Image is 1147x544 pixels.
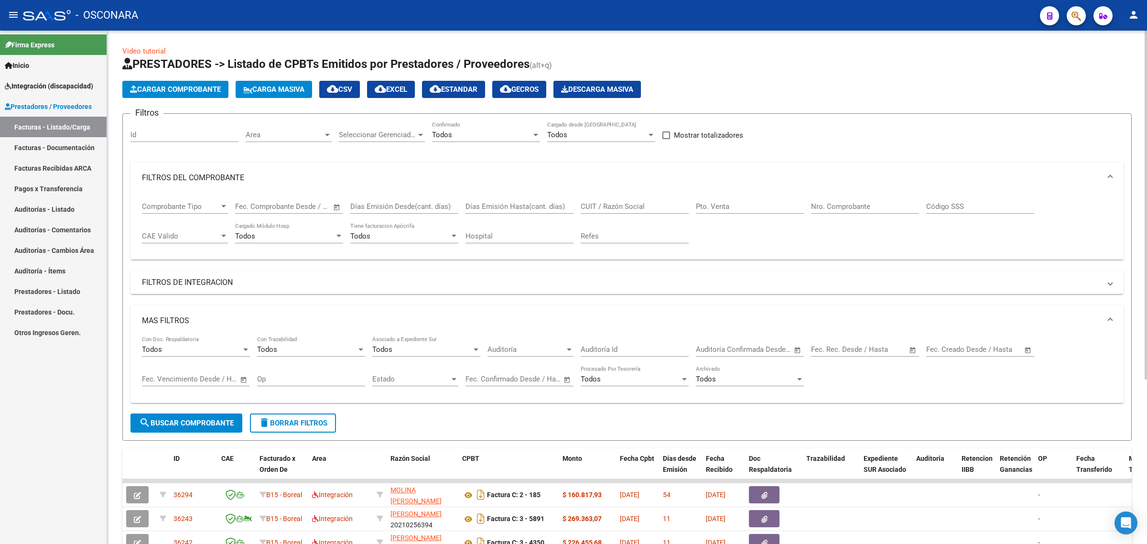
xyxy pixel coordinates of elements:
[5,81,93,91] span: Integración (discapacidad)
[142,173,1101,183] mat-panel-title: FILTROS DEL COMPROBANTE
[858,345,905,354] input: Fecha fin
[217,448,256,490] datatable-header-cell: CAE
[142,316,1101,326] mat-panel-title: MAS FILTROS
[235,232,255,240] span: Todos
[390,485,454,505] div: 27276121826
[792,345,803,356] button: Open calendar
[332,202,343,213] button: Open calendar
[257,345,277,354] span: Todos
[749,455,792,473] span: Doc Respaldatoria
[130,271,1124,294] mat-expansion-panel-header: FILTROS DE INTEGRACION
[430,83,441,95] mat-icon: cloud_download
[327,85,352,94] span: CSV
[620,491,639,499] span: [DATE]
[5,60,29,71] span: Inicio
[142,277,1101,288] mat-panel-title: FILTROS DE INTEGRACION
[1034,448,1072,490] datatable-header-cell: OP
[553,81,641,98] button: Descarga Masiva
[475,487,487,502] i: Descargar documento
[312,455,326,462] span: Area
[372,345,392,354] span: Todos
[259,419,327,427] span: Borrar Filtros
[350,232,370,240] span: Todos
[1038,455,1047,462] span: OP
[387,448,458,490] datatable-header-cell: Razón Social
[236,81,312,98] button: Carga Masiva
[962,455,993,473] span: Retencion IIBB
[170,448,217,490] datatable-header-cell: ID
[1072,448,1125,490] datatable-header-cell: Fecha Transferido
[390,534,442,542] span: [PERSON_NAME]
[189,375,236,383] input: Fecha fin
[864,455,906,473] span: Expediente SUR Asociado
[122,57,530,71] span: PRESTADORES -> Listado de CPBTs Emitidos por Prestadores / Proveedores
[5,101,92,112] span: Prestadores / Proveedores
[500,83,511,95] mat-icon: cloud_download
[130,336,1124,403] div: MAS FILTROS
[260,455,295,473] span: Facturado x Orden De
[706,455,733,473] span: Fecha Recibido
[259,417,270,428] mat-icon: delete
[139,419,234,427] span: Buscar Comprobante
[674,130,743,141] span: Mostrar totalizadores
[696,345,735,354] input: Fecha inicio
[563,491,602,499] strong: $ 160.817,93
[547,131,567,139] span: Todos
[390,510,442,518] span: [PERSON_NAME]
[912,448,958,490] datatable-header-cell: Auditoria
[581,375,601,383] span: Todos
[308,448,373,490] datatable-header-cell: Area
[530,61,552,70] span: (alt+q)
[76,5,138,26] span: - OSCONARA
[122,47,166,55] a: Video tutorial
[243,85,304,94] span: Carga Masiva
[130,305,1124,336] mat-expansion-panel-header: MAS FILTROS
[926,345,965,354] input: Fecha inicio
[663,491,671,499] span: 54
[1115,511,1137,534] div: Open Intercom Messenger
[142,375,181,383] input: Fecha inicio
[743,345,790,354] input: Fecha fin
[173,455,180,462] span: ID
[458,448,559,490] datatable-header-cell: CPBT
[319,81,360,98] button: CSV
[246,131,323,139] span: Area
[706,491,725,499] span: [DATE]
[958,448,996,490] datatable-header-cell: Retencion IIBB
[173,515,193,522] span: 36243
[312,515,353,522] span: Integración
[130,193,1124,260] div: FILTROS DEL COMPROBANTE
[8,9,19,21] mat-icon: menu
[1023,345,1034,356] button: Open calendar
[256,448,308,490] datatable-header-cell: Facturado x Orden De
[563,455,582,462] span: Monto
[462,455,479,462] span: CPBT
[811,345,850,354] input: Fecha inicio
[487,491,541,499] strong: Factura C: 2 - 185
[1038,515,1040,522] span: -
[916,455,944,462] span: Auditoria
[620,455,654,462] span: Fecha Cpbt
[487,515,544,523] strong: Factura C: 3 - 5891
[974,345,1020,354] input: Fecha fin
[996,448,1034,490] datatable-header-cell: Retención Ganancias
[312,491,353,499] span: Integración
[745,448,802,490] datatable-header-cell: Doc Respaldatoria
[908,345,919,356] button: Open calendar
[375,85,407,94] span: EXCEL
[375,83,386,95] mat-icon: cloud_download
[562,374,573,385] button: Open calendar
[500,85,539,94] span: Gecros
[266,491,302,499] span: B15 - Boreal
[1128,9,1139,21] mat-icon: person
[561,85,633,94] span: Descarga Masiva
[390,486,442,505] span: MOLINA [PERSON_NAME]
[513,375,559,383] input: Fecha fin
[327,83,338,95] mat-icon: cloud_download
[563,515,602,522] strong: $ 269.363,07
[130,413,242,433] button: Buscar Comprobante
[367,81,415,98] button: EXCEL
[559,448,616,490] datatable-header-cell: Monto
[422,81,485,98] button: Estandar
[663,515,671,522] span: 11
